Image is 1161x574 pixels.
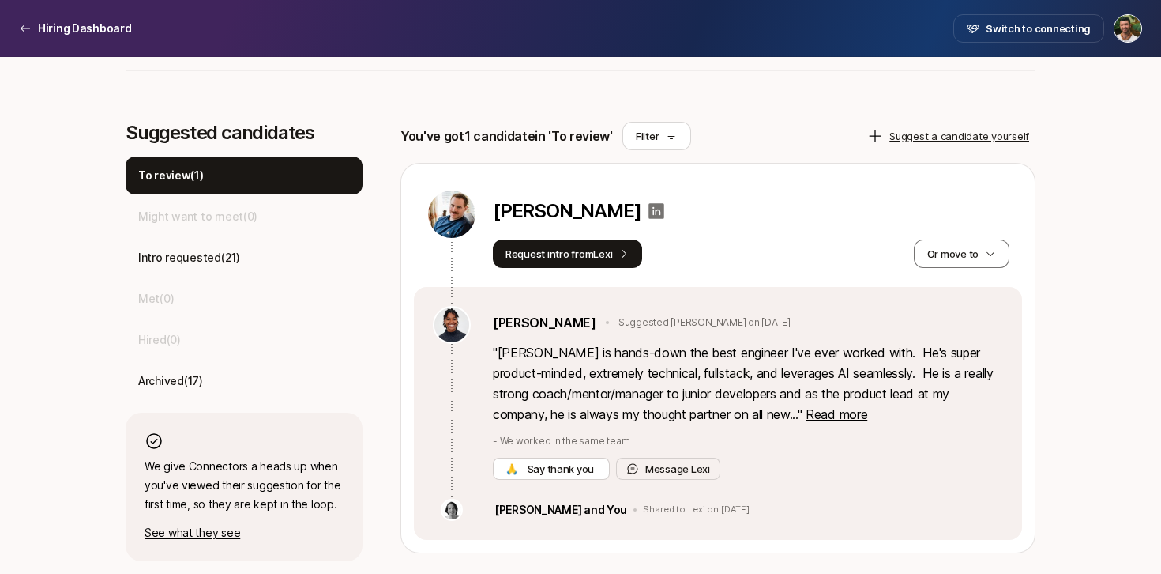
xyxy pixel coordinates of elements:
span: 🙏 [505,461,518,477]
p: Shared to Lexi on [DATE] [643,504,749,515]
button: Request intro fromLexi [493,240,642,268]
p: Suggested [PERSON_NAME] on [DATE] [618,315,791,330]
p: To review ( 1 ) [138,166,204,185]
p: [PERSON_NAME] [493,200,641,222]
img: Michael Rankin [1114,15,1141,42]
a: [PERSON_NAME] [493,312,596,333]
button: 🙏 Say thank you [493,458,610,480]
img: 69f35ddd_a26d_4581_ad55_c0f4f94f20bf.jpg [428,191,475,238]
p: You've got 1 candidate in 'To review' [400,126,613,146]
p: Intro requested ( 21 ) [138,248,240,267]
button: Or move to [914,240,1009,268]
p: - We worked in the same team [493,434,1003,448]
p: We give Connectors a heads up when you've viewed their suggestion for the first time, so they are... [145,457,344,514]
p: Suggested candidates [126,122,363,144]
span: Say thank you [524,461,597,477]
p: Hired ( 0 ) [138,330,181,349]
img: ce576709_fac9_4f7c_98c5_5f1f6441faaf.jpg [442,500,461,519]
p: " [PERSON_NAME] is hands-down the best engineer I've ever worked with. He's super product-minded,... [493,342,1003,425]
p: Archived ( 17 ) [138,372,203,391]
p: Met ( 0 ) [138,289,174,308]
p: See what they see [145,523,344,542]
button: Michael Rankin [1114,14,1142,43]
button: Switch to connecting [953,14,1104,43]
button: Message Lexi [616,458,720,480]
p: Hiring Dashboard [38,19,132,38]
button: Filter [622,122,691,150]
p: [PERSON_NAME] and You [494,500,627,519]
p: Might want to meet ( 0 ) [138,207,257,226]
span: Switch to connecting [986,21,1091,36]
p: Suggest a candidate yourself [889,128,1029,144]
img: 31968c3b_ad32_4212_ad9c_50c416e4f329.jpg [434,308,469,342]
span: Read more [806,406,867,422]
